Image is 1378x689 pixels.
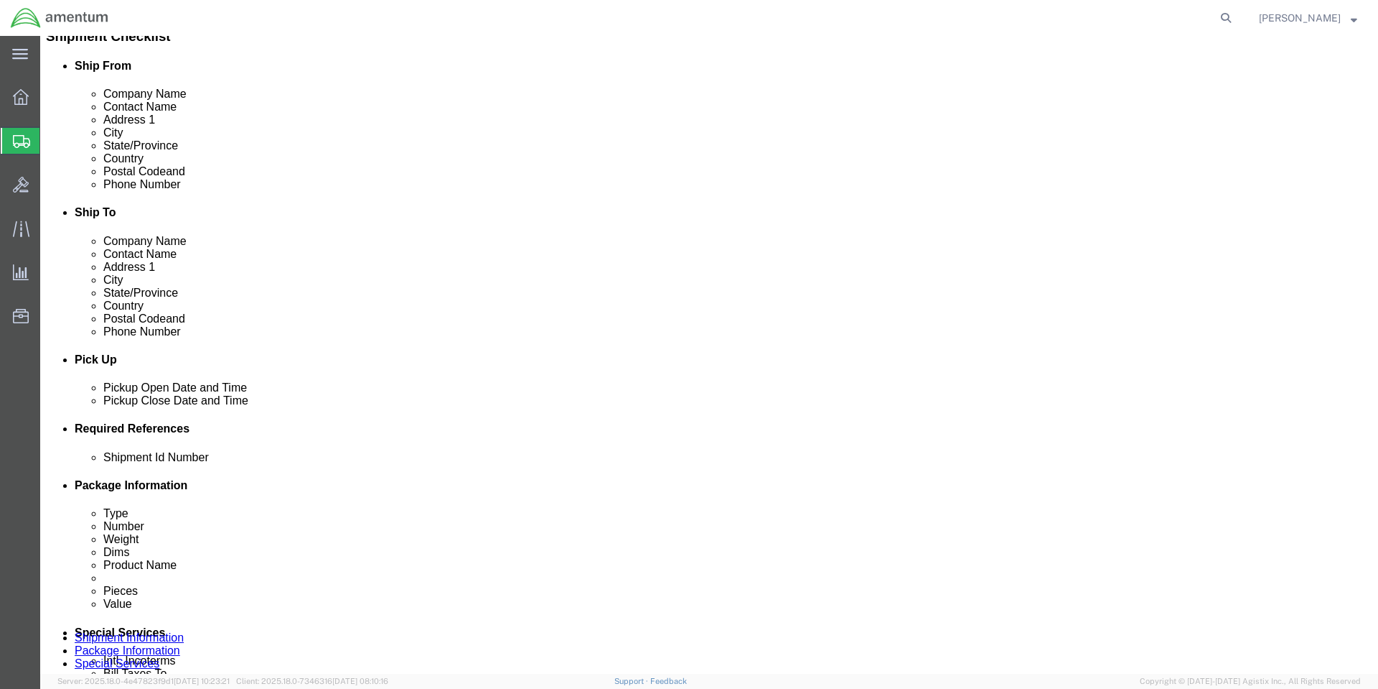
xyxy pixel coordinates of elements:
span: Client: 2025.18.0-7346316 [236,677,388,685]
img: logo [10,7,109,29]
span: Steven Sanchez [1259,10,1341,26]
a: Support [614,677,650,685]
span: [DATE] 08:10:16 [332,677,388,685]
span: Copyright © [DATE]-[DATE] Agistix Inc., All Rights Reserved [1140,675,1361,688]
iframe: FS Legacy Container [40,36,1378,674]
button: [PERSON_NAME] [1258,9,1358,27]
a: Feedback [650,677,687,685]
span: Server: 2025.18.0-4e47823f9d1 [57,677,230,685]
span: [DATE] 10:23:21 [174,677,230,685]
